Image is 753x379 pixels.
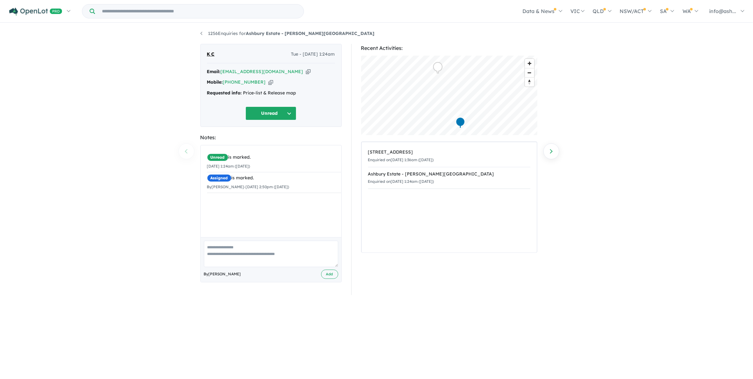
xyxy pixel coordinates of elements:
[221,69,303,74] a: [EMAIL_ADDRESS][DOMAIN_NAME]
[223,79,266,85] a: [PHONE_NUMBER]
[207,79,223,85] strong: Mobile:
[207,164,250,169] small: [DATE] 1:24am ([DATE])
[368,179,434,184] small: Enquiried on [DATE] 1:24am ([DATE])
[709,8,736,14] span: info@ash...
[321,270,338,279] button: Add
[268,79,273,86] button: Copy
[207,174,232,182] span: Assigned
[525,78,534,86] span: Reset bearing to north
[207,89,335,97] div: Price-list & Release map
[361,56,537,135] canvas: Map
[525,77,534,86] button: Reset bearing to north
[200,31,375,36] a: 1256Enquiries forAshbury Estate - [PERSON_NAME][GEOGRAPHIC_DATA]
[96,4,302,18] input: Try estate name, suburb, builder or developer
[306,68,311,75] button: Copy
[207,184,289,189] small: By [PERSON_NAME] - [DATE] 2:50pm ([DATE])
[207,90,242,96] strong: Requested info:
[200,133,342,142] div: Notes:
[245,107,296,120] button: Unread
[525,68,534,77] button: Zoom out
[207,154,341,161] div: is marked.
[200,30,553,38] nav: breadcrumb
[246,31,375,36] strong: Ashbury Estate - [PERSON_NAME][GEOGRAPHIC_DATA]
[525,59,534,68] button: Zoom in
[204,271,241,277] span: By [PERSON_NAME]
[368,157,434,162] small: Enquiried on [DATE] 1:36am ([DATE])
[291,51,335,58] span: Tue - [DATE] 1:24am
[207,154,228,161] span: Unread
[207,174,341,182] div: is marked.
[368,148,530,156] div: [STREET_ADDRESS]
[361,44,537,52] div: Recent Activities:
[207,69,221,74] strong: Email:
[368,167,530,189] a: Ashbury Estate - [PERSON_NAME][GEOGRAPHIC_DATA]Enquiried on[DATE] 1:24am ([DATE])
[455,117,465,129] div: Map marker
[433,62,442,74] div: Map marker
[9,8,62,16] img: Openlot PRO Logo White
[368,145,530,167] a: [STREET_ADDRESS]Enquiried on[DATE] 1:36am ([DATE])
[207,51,215,58] span: K C
[368,170,530,178] div: Ashbury Estate - [PERSON_NAME][GEOGRAPHIC_DATA]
